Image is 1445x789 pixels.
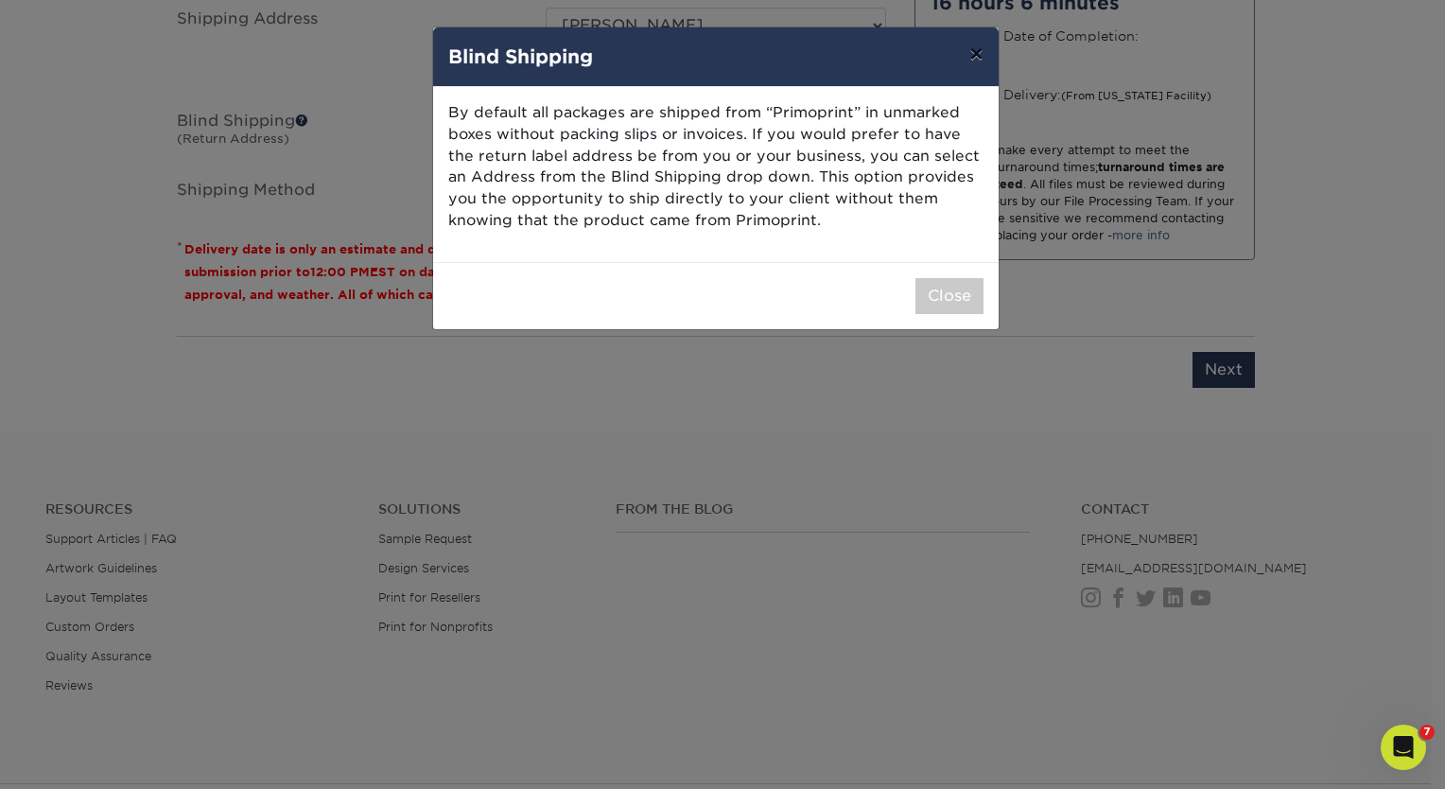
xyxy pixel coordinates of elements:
iframe: Intercom live chat [1381,725,1426,770]
span: 7 [1419,725,1435,740]
h4: Blind Shipping [448,43,984,71]
button: Close [915,278,984,314]
button: × [954,27,998,80]
p: By default all packages are shipped from “Primoprint” in unmarked boxes without packing slips or ... [448,102,984,232]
